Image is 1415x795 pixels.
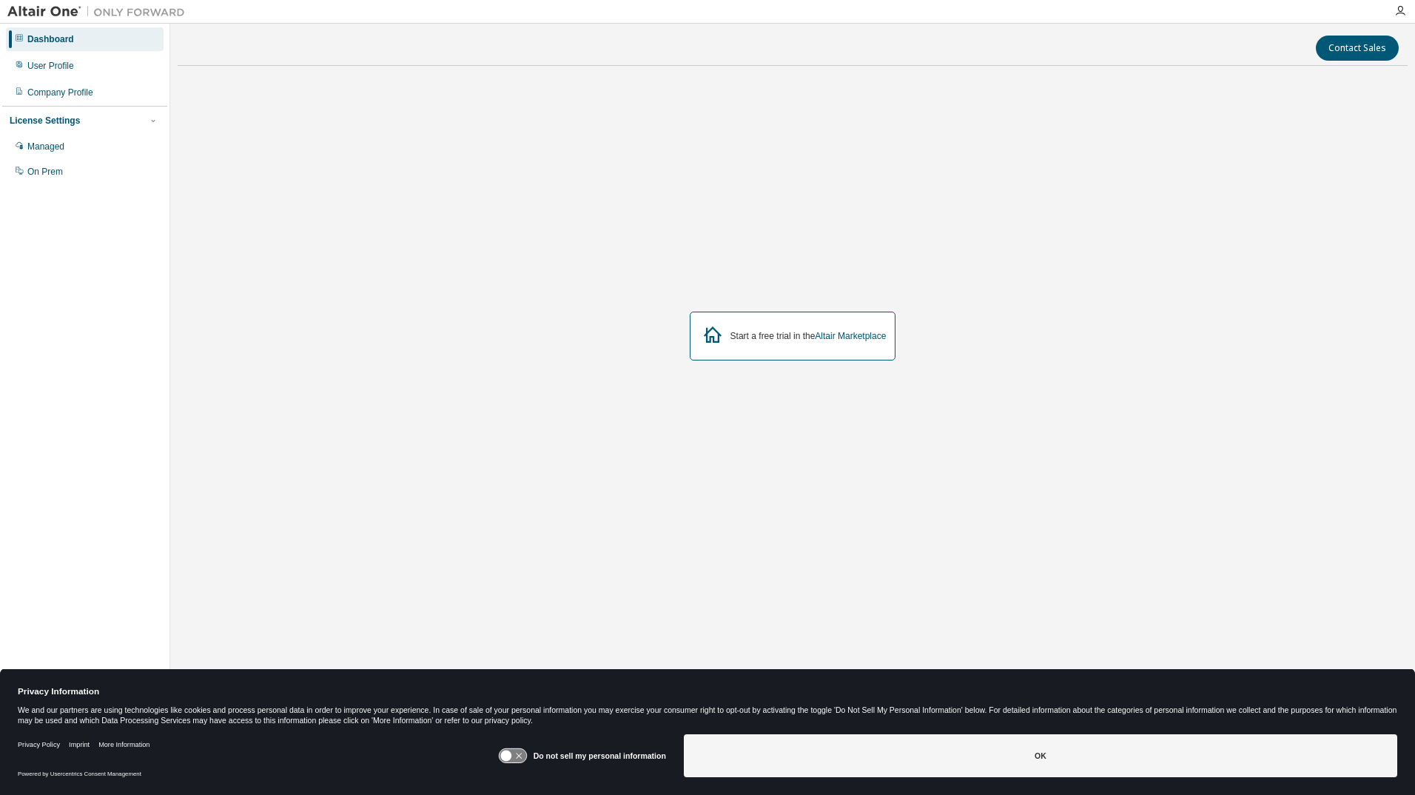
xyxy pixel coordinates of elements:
[27,87,93,98] div: Company Profile
[815,331,886,341] a: Altair Marketplace
[10,115,80,127] div: License Settings
[27,141,64,152] div: Managed
[27,60,74,72] div: User Profile
[27,166,63,178] div: On Prem
[730,330,887,342] div: Start a free trial in the
[7,4,192,19] img: Altair One
[1316,36,1399,61] button: Contact Sales
[27,33,74,45] div: Dashboard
